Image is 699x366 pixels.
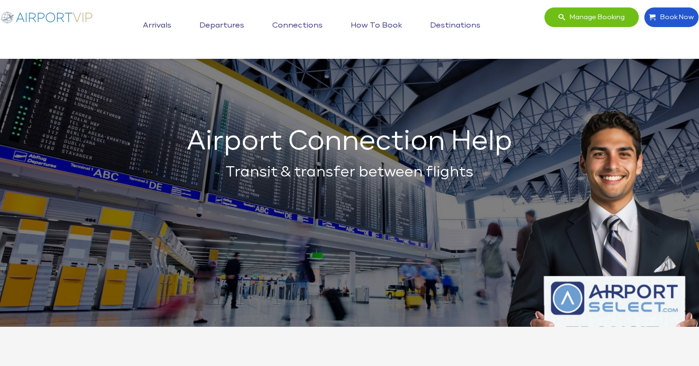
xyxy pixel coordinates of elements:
h1: Airport Connection Help [45,131,654,153]
a: Arrivals [141,14,174,37]
span: Manage booking [565,7,625,27]
a: Connections [270,14,325,37]
span: Book Now [656,7,694,27]
a: Book Now [644,7,699,28]
a: Departures [197,14,247,37]
a: Destinations [428,14,483,37]
a: Manage booking [544,7,639,28]
a: How to book [348,14,404,37]
h2: Transit & transfer between flights [45,162,654,183]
